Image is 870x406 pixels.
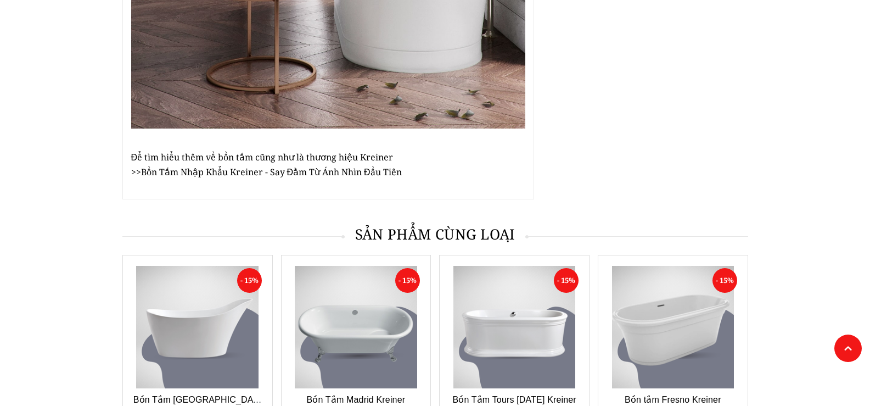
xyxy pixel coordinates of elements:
span: - 15% [237,268,262,293]
a: Sản phẩm cùng loại [355,224,515,244]
a: Bồn Tắm Tours [DATE] Kreiner [452,395,576,404]
a: Bồn Tắm [GEOGRAPHIC_DATA] [133,395,266,404]
a: Bồn Tắm Madrid Kreiner [307,395,406,404]
span: - 15% [554,268,579,293]
a: Lên đầu trang [834,335,862,362]
a: Bồn Tắm Nhập Khẩu Kreiner - Say Đằm Từ Ánh Nhìn Đầu Tiên [141,166,402,178]
span: - 15% [712,268,737,293]
span: Để tìm hiểu thêm về bồn tắm cũng như là thương hiệu Kreiner >> [131,151,402,178]
span: - 15% [395,268,420,293]
a: Bồn tắm Fresno Kreiner [625,395,721,404]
